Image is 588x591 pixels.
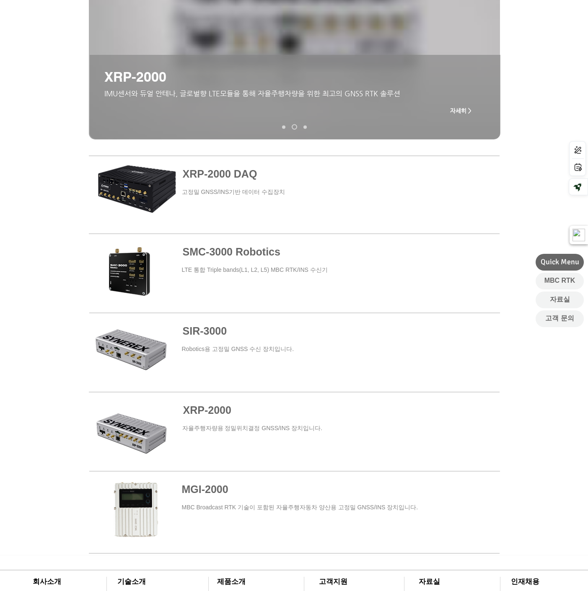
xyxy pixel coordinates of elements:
a: 고객 문의 [536,310,584,327]
span: Quick Menu [541,257,579,267]
a: Robotics용 고정밀 GNSS 수신 장치입니다. [182,346,294,352]
a: 자료실 [536,292,584,308]
span: ​제품소개 [217,578,246,586]
a: 자율주행자량용 정밀위치결정 GNSS/INS 장치입니다. [182,425,322,431]
a: SIR-3000 [183,325,227,337]
a: XRP-2000 [292,124,297,130]
span: 000 [214,404,231,416]
iframe: Wix Chat [492,555,588,591]
span: XRP-2 [183,404,214,416]
span: XRP-2000 [104,69,166,85]
span: IMU센서와 듀얼 안테나, 글로벌향 LTE모듈을 통해 자율주행차량을 위한 최고의 GNSS RTK 솔루션​ [104,89,400,98]
a: MGI-2000 [303,125,307,129]
a: MBC RTK [536,273,584,289]
span: 고객 문의 [545,314,574,323]
span: MBC RTK [544,276,575,285]
span: 자세히 > [450,107,471,114]
a: XRP-2000 [183,404,231,416]
span: ​자료실 [419,578,440,586]
a: XRP-2000 DAQ [282,125,285,129]
div: Quick Menu [536,254,584,271]
a: SMC-3000 Robotics [183,246,280,258]
span: ​회사소개 [33,578,61,586]
span: ​기술소개 [117,578,146,586]
a: LTE 통합 Triple bands(L1, L2, L5) MBC RTK/INS 수신기 [182,266,328,273]
a: 자세히 > [444,102,478,119]
span: ​고객지원 [319,578,347,586]
span: 자료실 [550,295,570,304]
nav: 슬라이드 [279,124,310,130]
